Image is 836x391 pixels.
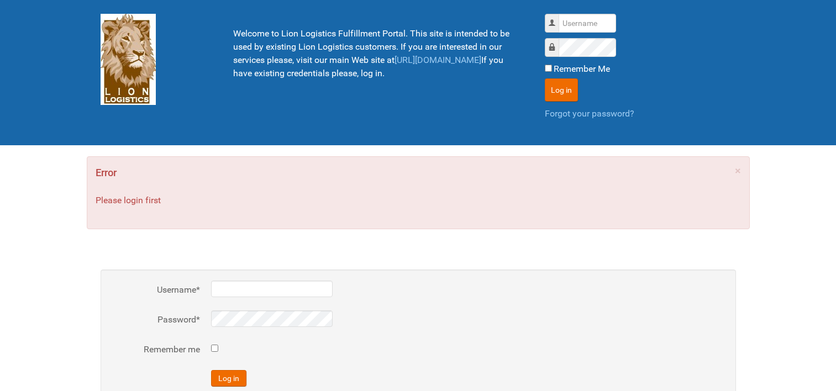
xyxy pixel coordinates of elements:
label: Password [556,41,556,42]
a: [URL][DOMAIN_NAME] [395,55,481,65]
label: Remember me [112,343,200,356]
p: Welcome to Lion Logistics Fulfillment Portal. This site is intended to be used by existing Lion L... [233,27,517,80]
label: Username [112,283,200,297]
label: Password [112,313,200,326]
h4: Error [96,165,741,181]
a: Lion Logistics [101,54,156,64]
label: Remember Me [554,62,610,76]
button: Log in [211,370,246,387]
input: Username [559,14,616,33]
img: Lion Logistics [101,14,156,105]
label: Username [556,17,556,18]
button: Log in [545,78,578,102]
a: Forgot your password? [545,108,634,119]
p: Please login first [96,194,741,207]
a: × [735,165,741,176]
